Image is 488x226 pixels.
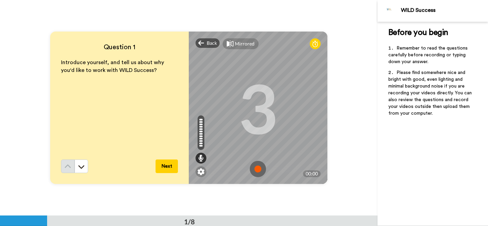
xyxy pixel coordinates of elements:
span: Please find somewhere nice and bright with good, even lighting and minimal background noise if yo... [388,70,473,116]
span: Introduce yourself, and tell us about why you'd like to work with WILD Success? [61,60,165,73]
div: WILD Success [401,7,488,14]
span: Back [207,40,217,46]
img: Profile Image [381,3,398,19]
span: Remember to read the questions carefully before recording or typing down your answer. [388,46,469,64]
img: ic_gear.svg [198,168,204,175]
h4: Question 1 [61,42,178,52]
button: Next [156,159,178,173]
div: Mirrored [235,40,255,47]
img: ic_record_start.svg [250,161,266,177]
span: Before you begin [388,29,448,37]
div: Back [196,38,220,48]
div: 00:00 [303,170,321,177]
div: 3 [238,82,278,133]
